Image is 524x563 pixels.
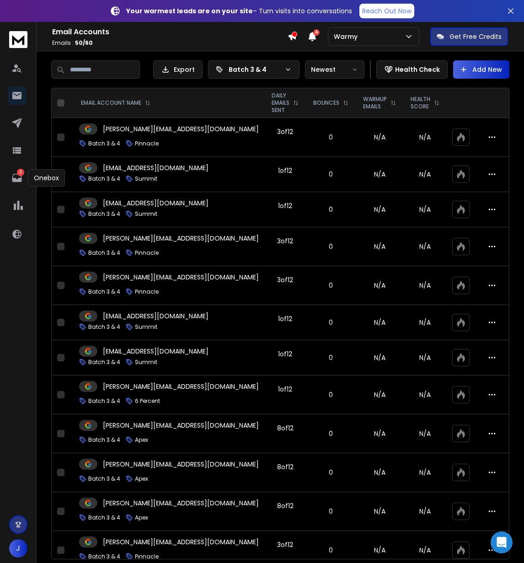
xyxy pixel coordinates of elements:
[28,169,65,187] div: Onebox
[88,288,120,295] p: Batch 3 & 4
[356,453,403,492] td: N/A
[103,311,209,321] p: [EMAIL_ADDRESS][DOMAIN_NAME]
[278,385,292,394] div: 1 of 12
[356,227,403,266] td: N/A
[409,468,441,477] p: N/A
[311,468,350,477] p: 0
[311,318,350,327] p: 0
[395,65,440,74] p: Health Check
[409,242,441,251] p: N/A
[135,323,157,331] p: Summit
[359,4,414,18] a: Reach Out Now
[88,323,120,331] p: Batch 3 & 4
[135,210,157,218] p: Summit
[126,6,352,16] p: – Turn visits into conversations
[356,157,403,192] td: N/A
[311,242,350,251] p: 0
[313,29,320,36] span: 4
[103,421,259,430] p: [PERSON_NAME][EMAIL_ADDRESS][DOMAIN_NAME]
[135,175,157,182] p: Summit
[356,414,403,453] td: N/A
[409,546,441,555] p: N/A
[278,166,292,175] div: 1 of 12
[409,390,441,399] p: N/A
[449,32,502,41] p: Get Free Credits
[356,266,403,305] td: N/A
[311,546,350,555] p: 0
[103,198,209,208] p: [EMAIL_ADDRESS][DOMAIN_NAME]
[453,60,509,79] button: Add New
[9,539,27,558] button: J
[334,32,361,41] p: Warmy
[88,514,120,521] p: Batch 3 & 4
[311,353,350,362] p: 0
[135,514,148,521] p: Apex
[9,31,27,48] img: logo
[277,275,293,284] div: 3 of 12
[52,39,288,47] p: Emails :
[88,359,120,366] p: Batch 3 & 4
[88,397,120,405] p: Batch 3 & 4
[88,140,120,147] p: Batch 3 & 4
[311,507,350,516] p: 0
[356,192,403,227] td: N/A
[311,281,350,290] p: 0
[278,201,292,210] div: 1 of 12
[272,92,289,114] p: DAILY EMAILS SENT
[409,205,441,214] p: N/A
[277,501,294,510] div: 8 of 12
[356,340,403,375] td: N/A
[135,249,159,257] p: Pinnacle
[103,382,259,391] p: [PERSON_NAME][EMAIL_ADDRESS][DOMAIN_NAME]
[356,118,403,157] td: N/A
[409,281,441,290] p: N/A
[277,462,294,472] div: 8 of 12
[126,6,253,16] strong: Your warmest leads are on your site
[409,133,441,142] p: N/A
[103,460,259,469] p: [PERSON_NAME][EMAIL_ADDRESS][DOMAIN_NAME]
[8,169,26,187] a: 2
[409,353,441,362] p: N/A
[88,210,120,218] p: Batch 3 & 4
[311,205,350,214] p: 0
[103,537,259,547] p: [PERSON_NAME][EMAIL_ADDRESS][DOMAIN_NAME]
[311,170,350,179] p: 0
[409,170,441,179] p: N/A
[88,175,120,182] p: Batch 3 & 4
[409,429,441,438] p: N/A
[491,531,513,553] div: Open Intercom Messenger
[75,39,93,47] span: 50 / 60
[356,492,403,531] td: N/A
[135,553,159,560] p: Pinnacle
[356,305,403,340] td: N/A
[311,429,350,438] p: 0
[311,390,350,399] p: 0
[135,359,157,366] p: Summit
[313,99,339,107] p: BOUNCES
[88,436,120,444] p: Batch 3 & 4
[409,318,441,327] p: N/A
[88,475,120,483] p: Batch 3 & 4
[88,553,120,560] p: Batch 3 & 4
[362,6,412,16] p: Reach Out Now
[52,27,288,38] h1: Email Accounts
[103,163,209,172] p: [EMAIL_ADDRESS][DOMAIN_NAME]
[311,133,350,142] p: 0
[135,475,148,483] p: Apex
[153,60,203,79] button: Export
[277,236,293,246] div: 3 of 12
[103,124,259,134] p: [PERSON_NAME][EMAIL_ADDRESS][DOMAIN_NAME]
[103,234,259,243] p: [PERSON_NAME][EMAIL_ADDRESS][DOMAIN_NAME]
[135,288,159,295] p: Pinnacle
[17,169,24,176] p: 2
[376,60,448,79] button: Health Check
[305,60,364,79] button: Newest
[278,349,292,359] div: 1 of 12
[103,347,209,356] p: [EMAIL_ADDRESS][DOMAIN_NAME]
[103,273,259,282] p: [PERSON_NAME][EMAIL_ADDRESS][DOMAIN_NAME]
[277,127,293,136] div: 3 of 12
[278,314,292,323] div: 1 of 12
[277,424,294,433] div: 8 of 12
[103,499,259,508] p: [PERSON_NAME][EMAIL_ADDRESS][DOMAIN_NAME]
